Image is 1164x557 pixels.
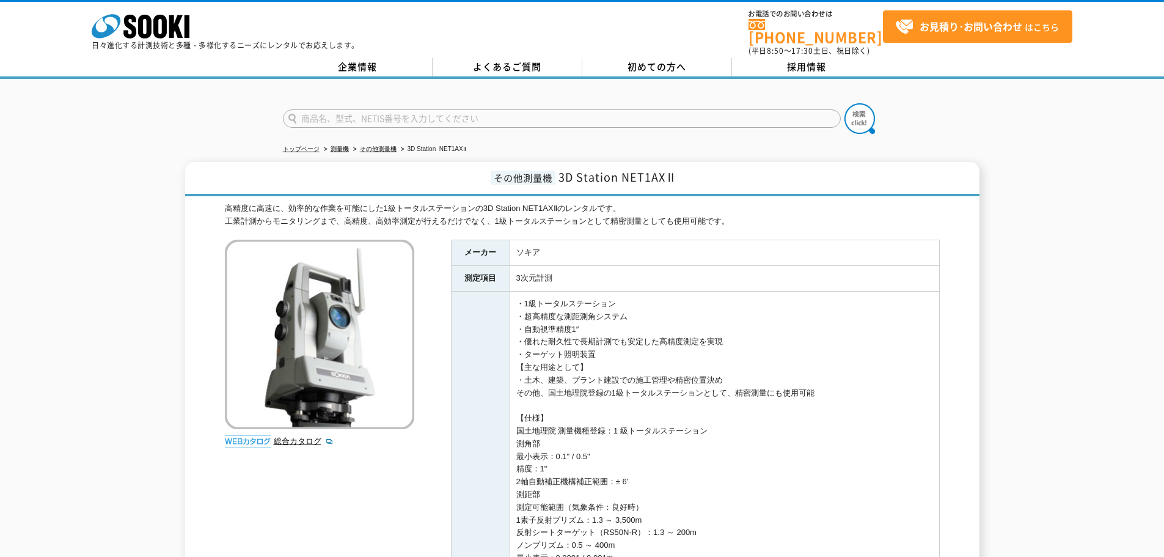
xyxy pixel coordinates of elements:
span: その他測量機 [491,171,555,185]
a: トップページ [283,146,320,152]
span: 8:50 [767,45,784,56]
td: 3次元計測 [510,266,939,292]
span: (平日 ～ 土日、祝日除く) [749,45,869,56]
a: その他測量機 [360,146,397,152]
a: 総合カタログ [274,437,334,446]
a: お見積り･お問い合わせはこちら [883,10,1072,43]
a: 採用情報 [732,58,882,76]
a: よくあるご質問 [433,58,582,76]
a: 測量機 [331,146,349,152]
a: 初めての方へ [582,58,732,76]
p: 日々進化する計測技術と多種・多様化するニーズにレンタルでお応えします。 [92,42,359,49]
th: メーカー [451,240,510,266]
th: 測定項目 [451,266,510,292]
span: 初めての方へ [628,60,686,73]
a: [PHONE_NUMBER] [749,19,883,44]
span: 3D Station NET1AXⅡ [558,169,677,185]
span: 17:30 [791,45,813,56]
img: btn_search.png [844,103,875,134]
div: 高精度に高速に、効率的な作業を可能にした1級トータルステーションの3D Station NET1AXⅡのレンタルです。 工業計測からモニタリングまで、高精度、高効率測定が行えるだけでなく、1級ト... [225,202,940,228]
strong: お見積り･お問い合わせ [920,19,1022,34]
input: 商品名、型式、NETIS番号を入力してください [283,109,841,128]
span: はこちら [895,18,1059,36]
a: 企業情報 [283,58,433,76]
img: webカタログ [225,435,271,448]
li: 3D Station NET1AXⅡ [398,143,466,156]
span: お電話でのお問い合わせは [749,10,883,18]
td: ソキア [510,240,939,266]
img: 3D Station NET1AXⅡ [225,240,414,429]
